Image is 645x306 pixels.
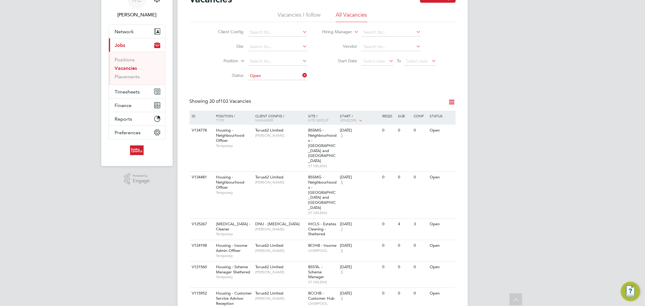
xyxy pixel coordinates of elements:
span: Reports [115,116,132,122]
span: [PERSON_NAME] [255,180,305,185]
div: 4 [396,219,412,230]
span: Jobs [115,42,125,48]
span: 5 [340,180,344,185]
button: Network [109,25,165,38]
div: ID [191,111,212,121]
span: [PERSON_NAME] [255,227,305,232]
span: Temporary [216,275,252,279]
span: Torus62 Limited [255,128,283,133]
img: buildingcareersuk-logo-retina.png [130,145,144,155]
span: Select date [406,58,428,64]
div: Showing [190,98,252,105]
div: Jobs [109,52,165,85]
label: Vendor [322,44,357,49]
span: BSSMG - Neighbourhoods - [GEOGRAPHIC_DATA] and [GEOGRAPHIC_DATA] [308,128,337,163]
span: To [395,57,403,65]
div: V134481 [191,172,212,183]
span: Housing - Customer Service Advisor Reception [216,291,252,306]
div: Position / [211,111,254,125]
div: 0 [412,240,428,251]
span: Temporary [216,232,252,236]
span: IHCLS - Estates Cleaning - Sheltered [308,221,336,237]
a: Placements [115,74,140,80]
span: Site Group [308,118,329,122]
a: Go to home page [109,145,165,155]
div: Open [428,219,454,230]
div: Open [428,172,454,183]
div: 0 [381,262,396,273]
button: Jobs [109,38,165,52]
div: V115952 [191,288,212,299]
input: Search for... [248,57,307,66]
span: Housing - Scheme Manager Sheltered [216,264,250,275]
button: Reports [109,112,165,125]
span: Select date [363,58,385,64]
span: Powered by [133,173,150,178]
div: Sub [396,111,412,121]
span: Temporary [216,143,252,148]
span: Rhys Cook [109,11,165,18]
span: BSSMG - Neighbourhoods - [GEOGRAPHIC_DATA] and [GEOGRAPHIC_DATA] [308,174,337,210]
div: [DATE] [340,265,379,270]
span: 1 [340,227,344,232]
span: 5 [340,270,344,275]
span: 103 Vacancies [210,98,251,104]
span: LIVERPOOL [308,301,337,306]
div: V125267 [191,219,212,230]
label: Client Config [209,29,243,34]
li: Vacancies I follow [278,11,321,22]
div: 0 [396,288,412,299]
div: V134778 [191,125,212,136]
div: 0 [396,125,412,136]
span: Torus62 Limited [255,291,283,296]
div: Reqd [381,111,396,121]
span: BSSTA. - Scheme Manager [308,264,324,280]
div: 0 [381,125,396,136]
a: Powered byEngage [124,173,150,185]
div: V124198 [191,240,212,251]
div: [DATE] [340,291,379,296]
span: Torus62 Limited [255,174,283,180]
div: 0 [412,288,428,299]
span: Finance [115,103,132,108]
span: [MEDICAL_DATA] - Cleaner [216,221,250,232]
span: Housing - Income Admin Officer [216,243,247,253]
span: Type [216,118,224,122]
span: 5 [340,248,344,253]
span: Torus62 Limited [255,264,283,269]
div: 0 [412,172,428,183]
span: 5 [340,133,344,138]
span: LIVERPOOL [308,248,337,253]
a: Positions [115,57,135,63]
span: Engage [133,178,150,184]
button: Timesheets [109,85,165,98]
label: Start Date [322,58,357,63]
div: 0 [396,172,412,183]
span: [PERSON_NAME] [255,248,305,253]
label: Status [209,73,243,78]
span: Housing - Neighbourhood Officer [216,174,244,190]
div: [DATE] [340,175,379,180]
span: 30 of [210,98,220,104]
label: Site [209,44,243,49]
div: Open [428,240,454,251]
span: BCCHB - Customer Hub [308,291,334,301]
span: [PERSON_NAME] [255,270,305,275]
button: Preferences [109,126,165,139]
div: 0 [381,219,396,230]
div: Site / [307,111,338,125]
div: 3 [412,219,428,230]
span: DNU - [MEDICAL_DATA] [255,221,300,226]
span: ST HELENS [308,164,337,168]
span: ST HELENS [308,280,337,285]
span: Timesheets [115,89,140,95]
span: Manager [255,118,273,122]
span: Temporary [216,190,252,195]
span: ST HELENS [308,210,337,215]
div: Client Config / [254,111,307,125]
span: [PERSON_NAME] [255,296,305,301]
div: 0 [381,288,396,299]
input: Search for... [361,43,421,51]
span: Torus62 Limited [255,243,283,248]
span: Vendors [340,118,357,122]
